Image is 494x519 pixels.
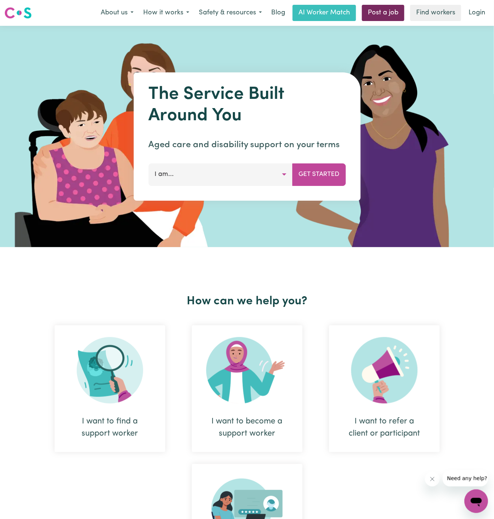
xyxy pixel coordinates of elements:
[293,5,356,21] a: AI Worker Match
[96,5,138,21] button: About us
[425,472,440,487] iframe: Close message
[138,5,194,21] button: How it works
[267,5,290,21] a: Blog
[362,5,404,21] a: Post a job
[347,415,422,440] div: I want to refer a client or participant
[443,470,488,487] iframe: Message from company
[4,6,32,20] img: Careseekers logo
[410,5,461,21] a: Find workers
[292,163,346,186] button: Get Started
[148,138,346,152] p: Aged care and disability support on your terms
[351,337,418,404] img: Refer
[192,325,303,452] div: I want to become a support worker
[72,415,148,440] div: I want to find a support worker
[41,294,453,308] h2: How can we help you?
[77,337,143,404] img: Search
[210,415,285,440] div: I want to become a support worker
[329,325,440,452] div: I want to refer a client or participant
[148,84,346,127] h1: The Service Built Around You
[55,325,165,452] div: I want to find a support worker
[206,337,288,404] img: Become Worker
[194,5,267,21] button: Safety & resources
[4,4,32,21] a: Careseekers logo
[464,489,488,513] iframe: Button to launch messaging window
[148,163,293,186] button: I am...
[464,5,490,21] a: Login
